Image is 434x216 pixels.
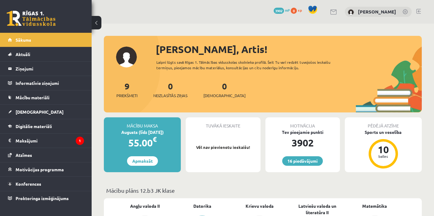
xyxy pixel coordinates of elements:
[282,156,323,166] a: 16 piedāvājumi
[348,9,354,15] img: Artis Sūniņš
[156,42,422,57] div: [PERSON_NAME], Artis!
[345,117,422,129] div: Pēdējā atzīme
[16,76,84,90] legend: Informatīvie ziņojumi
[8,119,84,133] a: Digitālie materiāli
[106,186,419,195] p: Mācību plāns 12.b3 JK klase
[345,129,422,169] a: Sports un veselība 10 balles
[8,105,84,119] a: [DEMOGRAPHIC_DATA]
[16,123,52,129] span: Digitālie materiāli
[16,109,64,115] span: [DEMOGRAPHIC_DATA]
[156,59,347,70] div: Laipni lūgts savā Rīgas 1. Tālmācības vidusskolas skolnieka profilā. Šeit Tu vari redzēt tuvojošo...
[291,8,297,14] span: 0
[153,135,157,144] span: €
[8,162,84,176] a: Motivācijas programma
[76,137,84,145] i: 1
[189,144,257,150] p: Vēl nav pievienotu ieskaišu!
[374,145,392,154] div: 10
[291,8,305,13] a: 0 xp
[285,8,290,13] span: mP
[186,117,260,129] div: Tuvākā ieskaite
[8,76,84,90] a: Informatīvie ziņojumi
[203,93,246,99] span: [DEMOGRAPHIC_DATA]
[265,135,340,150] div: 3902
[193,203,211,209] a: Datorika
[203,81,246,99] a: 0[DEMOGRAPHIC_DATA]
[8,90,84,104] a: Mācību materiāli
[274,8,290,13] a: 3902 mP
[274,8,284,14] span: 3902
[116,93,137,99] span: Priekšmeti
[265,117,340,129] div: Motivācija
[104,129,181,135] div: Augusts (līdz [DATE])
[362,203,387,209] a: Matemātika
[8,134,84,148] a: Maksājumi1
[16,95,49,100] span: Mācību materiāli
[374,154,392,158] div: balles
[358,9,396,15] a: [PERSON_NAME]
[104,117,181,129] div: Mācību maksa
[116,81,137,99] a: 9Priekšmeti
[8,177,84,191] a: Konferences
[16,62,84,76] legend: Ziņojumi
[8,191,84,205] a: Proktoringa izmēģinājums
[16,167,64,172] span: Motivācijas programma
[8,47,84,61] a: Aktuāli
[265,129,340,135] div: Tev pieejamie punkti
[16,37,31,43] span: Sākums
[7,11,56,26] a: Rīgas 1. Tālmācības vidusskola
[153,81,188,99] a: 0Neizlasītās ziņas
[153,93,188,99] span: Neizlasītās ziņas
[130,203,160,209] a: Angļu valoda II
[345,129,422,135] div: Sports un veselība
[8,148,84,162] a: Atzīmes
[16,181,41,187] span: Konferences
[289,203,346,216] a: Latviešu valoda un literatūra II
[8,33,84,47] a: Sākums
[104,135,181,150] div: 55.00
[127,156,158,166] a: Apmaksāt
[8,62,84,76] a: Ziņojumi
[16,195,69,201] span: Proktoringa izmēģinājums
[16,51,30,57] span: Aktuāli
[246,203,274,209] a: Krievu valoda
[16,152,32,158] span: Atzīmes
[16,134,84,148] legend: Maksājumi
[298,8,302,13] span: xp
